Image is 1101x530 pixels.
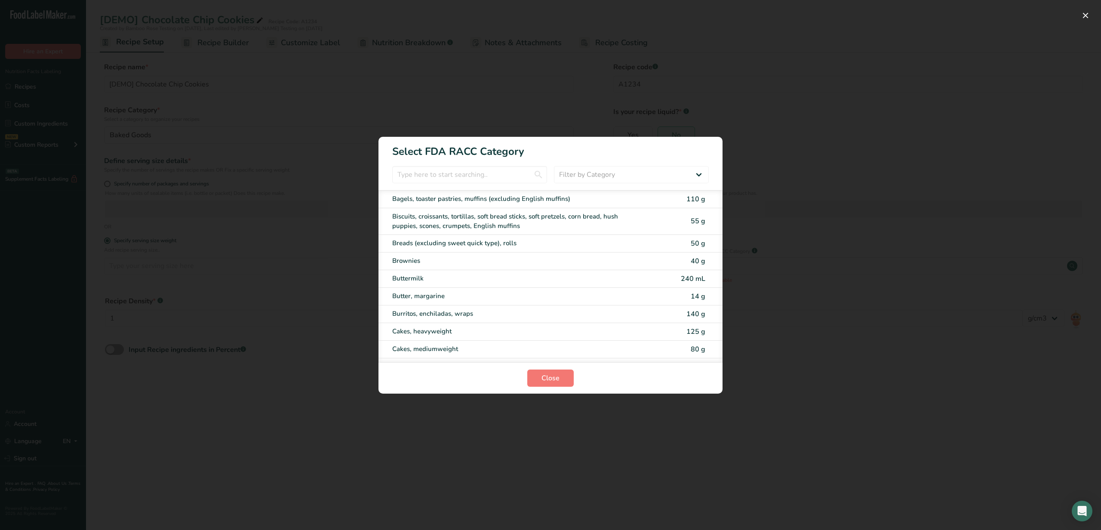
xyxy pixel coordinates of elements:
div: Buttermilk [392,274,637,283]
span: 50 g [691,239,705,248]
span: 240 mL [681,274,705,283]
div: Cakes, heavyweight [392,327,637,336]
span: 140 g [686,309,705,319]
div: Butter, margarine [392,291,637,301]
span: 40 g [691,256,705,266]
input: Type here to start searching.. [392,166,547,183]
div: Bagels, toaster pastries, muffins (excluding English muffins) [392,194,637,204]
div: Biscuits, croissants, tortillas, soft bread sticks, soft pretzels, corn bread, hush puppies, scon... [392,212,637,231]
span: 14 g [691,292,705,301]
div: Open Intercom Messenger [1072,501,1092,521]
button: Close [527,370,574,387]
div: Brownies [392,256,637,266]
span: 55 g [691,216,705,226]
h1: Select FDA RACC Category [378,137,723,159]
span: 80 g [691,345,705,354]
span: Close [541,373,560,383]
div: Cakes, mediumweight [392,344,637,354]
span: 110 g [686,194,705,204]
div: Cakes, lightweight (angel food, chiffon, or sponge cake without icing or filling) [392,362,637,372]
div: Breads (excluding sweet quick type), rolls [392,238,637,248]
span: 125 g [686,327,705,336]
div: Burritos, enchiladas, wraps [392,309,637,319]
